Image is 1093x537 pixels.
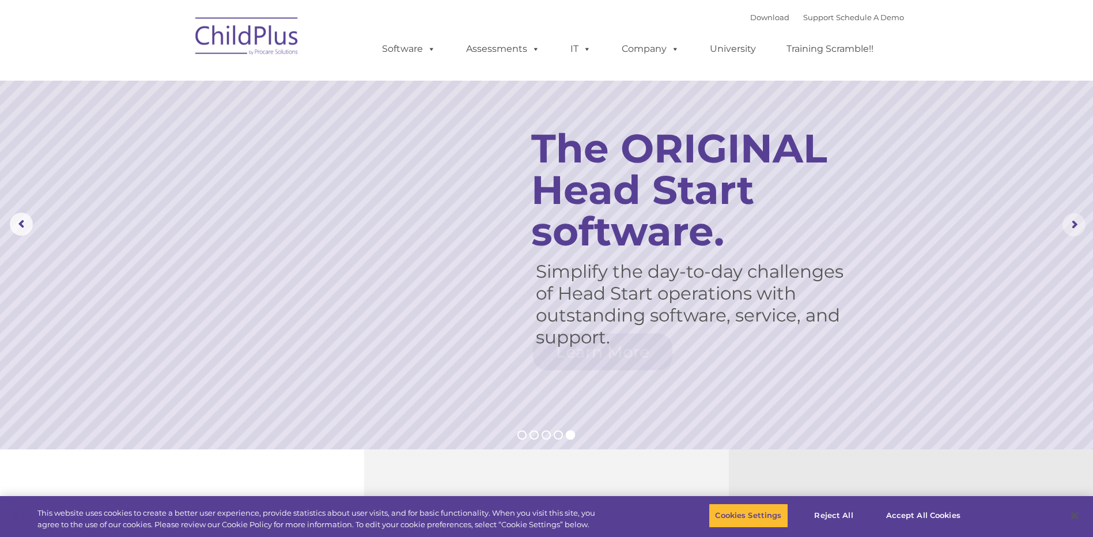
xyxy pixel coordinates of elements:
button: Close [1062,503,1087,528]
button: Accept All Cookies [880,504,967,528]
a: Learn More [533,334,672,370]
a: University [698,37,767,60]
rs-layer: Simplify the day-to-day challenges of Head Start operations with outstanding software, service, a... [536,260,856,348]
img: ChildPlus by Procare Solutions [190,9,305,67]
a: Company [610,37,691,60]
span: Last name [160,76,195,85]
span: Phone number [160,123,209,132]
button: Reject All [798,504,870,528]
a: IT [559,37,603,60]
a: Support [803,13,834,22]
a: Assessments [455,37,551,60]
a: Download [750,13,789,22]
div: This website uses cookies to create a better user experience, provide statistics about user visit... [37,508,601,530]
button: Cookies Settings [709,504,788,528]
a: Training Scramble!! [775,37,885,60]
rs-layer: The ORIGINAL Head Start software. [531,127,872,252]
a: Software [370,37,447,60]
font: | [750,13,904,22]
a: Schedule A Demo [836,13,904,22]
